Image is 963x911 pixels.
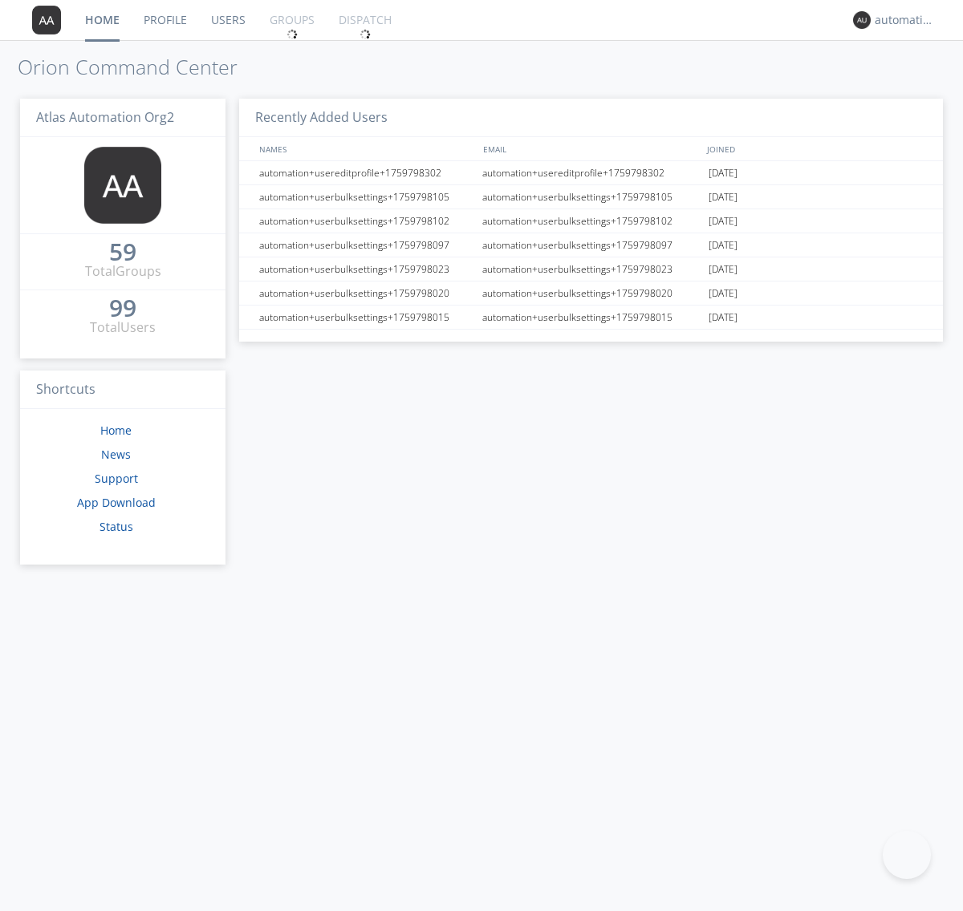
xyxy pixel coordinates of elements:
img: 373638.png [32,6,61,34]
a: App Download [77,495,156,510]
div: automation+atlas+spanish0001+org2 [875,12,935,28]
div: automation+userbulksettings+1759798102 [255,209,477,233]
h3: Shortcuts [20,370,226,410]
span: [DATE] [709,281,737,306]
img: spin.svg [286,29,298,40]
div: automation+userbulksettings+1759798097 [478,233,705,257]
span: [DATE] [709,185,737,209]
a: automation+userbulksettings+1759798023automation+userbulksettings+1759798023[DATE] [239,257,943,281]
span: [DATE] [709,306,737,330]
div: automation+userbulksettings+1759798105 [255,185,477,209]
div: automation+userbulksettings+1759798020 [255,281,477,305]
img: 373638.png [853,11,871,29]
span: [DATE] [709,257,737,281]
div: automation+userbulksettings+1759798020 [478,281,705,305]
div: automation+usereditprofile+1759798302 [255,161,477,184]
a: automation+userbulksettings+1759798102automation+userbulksettings+1759798102[DATE] [239,209,943,233]
a: 59 [109,244,136,262]
a: News [101,447,131,462]
a: automation+usereditprofile+1759798302automation+usereditprofile+1759798302[DATE] [239,161,943,185]
div: Total Users [90,318,156,337]
img: spin.svg [360,29,371,40]
span: [DATE] [709,233,737,257]
div: automation+userbulksettings+1759798023 [255,257,477,281]
div: automation+userbulksettings+1759798015 [255,306,477,329]
div: NAMES [255,137,475,160]
a: automation+userbulksettings+1759798015automation+userbulksettings+1759798015[DATE] [239,306,943,330]
span: Atlas Automation Org2 [36,108,174,126]
a: 99 [109,300,136,318]
div: automation+userbulksettings+1759798105 [478,185,705,209]
div: automation+userbulksettings+1759798102 [478,209,705,233]
div: automation+userbulksettings+1759798023 [478,257,705,281]
span: [DATE] [709,161,737,185]
div: JOINED [703,137,928,160]
img: 373638.png [84,147,161,224]
div: 59 [109,244,136,260]
iframe: Toggle Customer Support [883,831,931,879]
a: Status [100,519,133,534]
h3: Recently Added Users [239,99,943,138]
div: automation+userbulksettings+1759798097 [255,233,477,257]
div: EMAIL [479,137,703,160]
div: 99 [109,300,136,316]
span: [DATE] [709,209,737,233]
div: automation+userbulksettings+1759798015 [478,306,705,329]
a: automation+userbulksettings+1759798097automation+userbulksettings+1759798097[DATE] [239,233,943,257]
a: automation+userbulksettings+1759798105automation+userbulksettings+1759798105[DATE] [239,185,943,209]
div: automation+usereditprofile+1759798302 [478,161,705,184]
a: Home [100,423,132,438]
a: automation+userbulksettings+1759798020automation+userbulksettings+1759798020[DATE] [239,281,943,306]
div: Total Groups [85,262,161,281]
a: Support [95,471,138,486]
